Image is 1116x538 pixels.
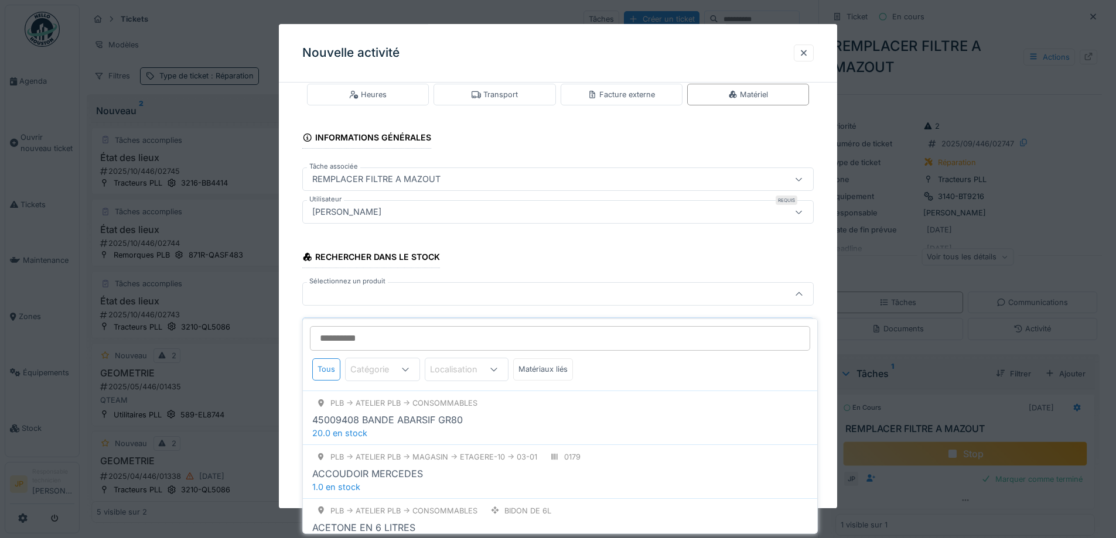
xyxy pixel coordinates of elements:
[312,482,360,492] span: 1.0 en stock
[349,89,387,100] div: Heures
[564,451,581,462] div: 0179
[330,397,477,409] div: PLB -> Atelier PLB -> Consommables
[302,46,400,60] h3: Nouvelle activité
[728,89,768,100] div: Matériel
[307,162,360,172] label: Tâche associée
[307,277,388,287] label: Sélectionnez un produit
[302,129,431,149] div: Informations générales
[312,467,423,481] div: ACCOUDOIR MERCEDES
[312,413,463,427] div: 45009408 BANDE ABARSIF GR80
[430,363,494,376] div: Localisation
[504,505,551,516] div: BIDON DE 6L
[776,196,797,205] div: Requis
[308,173,445,186] div: REMPLACER FILTRE A MAZOUT
[302,249,440,269] div: Rechercher dans le stock
[472,89,518,100] div: Transport
[588,89,655,100] div: Facture externe
[350,363,405,376] div: Catégorie
[513,358,573,380] div: Matériaux liés
[312,428,367,438] span: 20.0 en stock
[330,451,537,462] div: PLB -> Atelier PLB -> MAGASIN -> ETAGERE-10 -> 03-01
[307,195,344,205] label: Utilisateur
[330,505,477,516] div: PLB -> Atelier PLB -> Consommables
[312,520,415,534] div: ACETONE EN 6 LITRES
[312,358,340,380] div: Tous
[308,206,386,219] div: [PERSON_NAME]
